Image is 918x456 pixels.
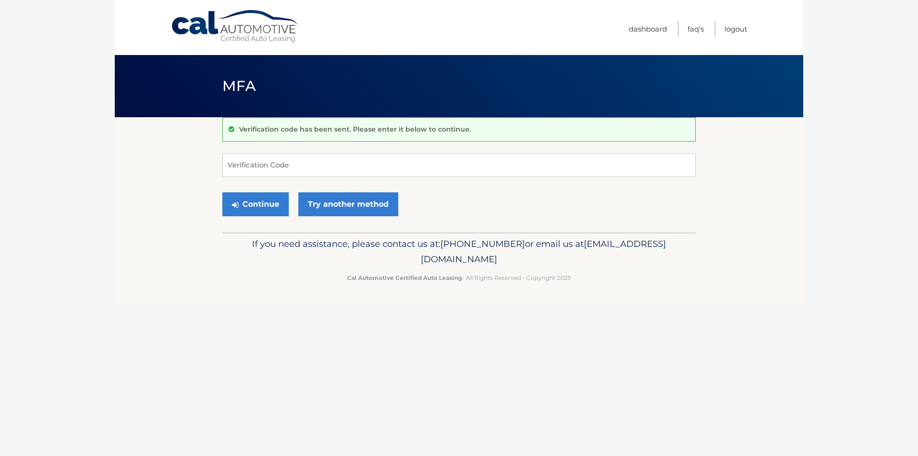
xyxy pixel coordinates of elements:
span: [PHONE_NUMBER] [440,238,525,249]
button: Continue [222,192,289,216]
span: [EMAIL_ADDRESS][DOMAIN_NAME] [421,238,666,265]
span: MFA [222,77,256,95]
p: If you need assistance, please contact us at: or email us at [229,236,689,267]
a: FAQ's [688,21,704,37]
p: - All Rights Reserved - Copyright 2025 [229,273,689,283]
p: Verification code has been sent. Please enter it below to continue. [239,125,471,133]
a: Logout [724,21,747,37]
input: Verification Code [222,153,696,177]
strong: Cal Automotive Certified Auto Leasing [347,274,462,281]
a: Cal Automotive [171,10,300,44]
a: Try another method [298,192,398,216]
a: Dashboard [629,21,667,37]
